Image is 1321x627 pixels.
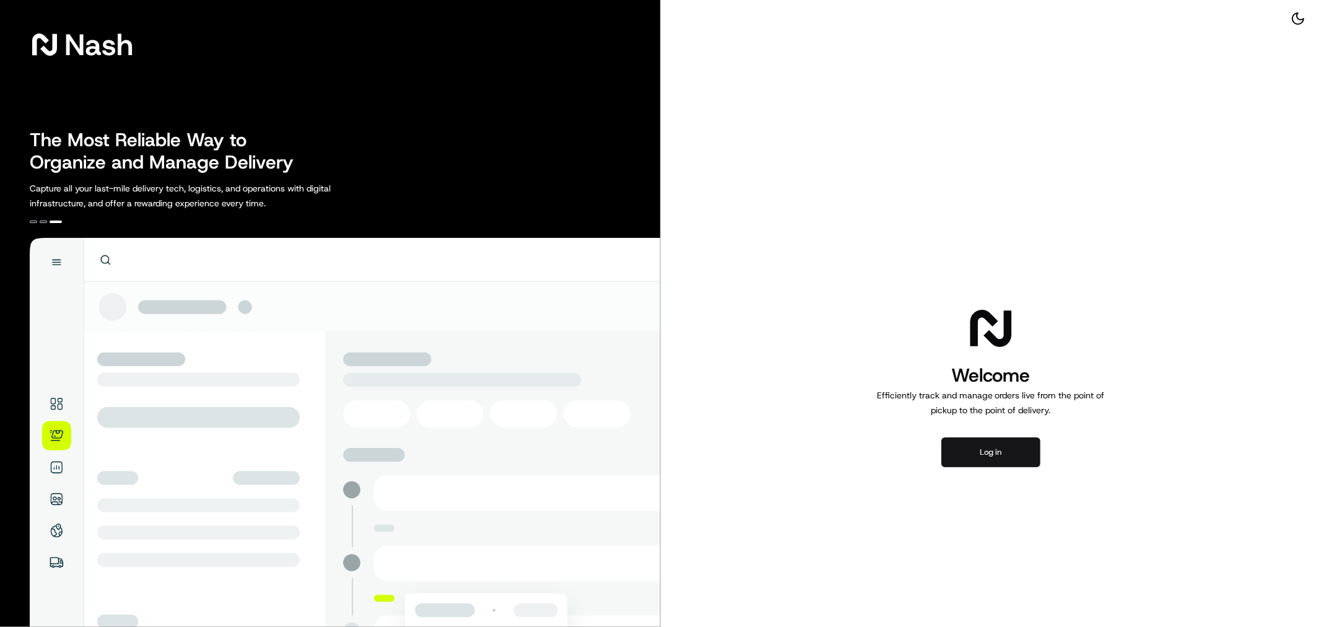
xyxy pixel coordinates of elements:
[30,129,307,173] h2: The Most Reliable Way to Organize and Manage Delivery
[872,363,1110,388] h1: Welcome
[64,32,133,57] span: Nash
[30,181,386,211] p: Capture all your last-mile delivery tech, logistics, and operations with digital infrastructure, ...
[872,388,1110,418] p: Efficiently track and manage orders live from the point of pickup to the point of delivery.
[941,437,1040,467] button: Log in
